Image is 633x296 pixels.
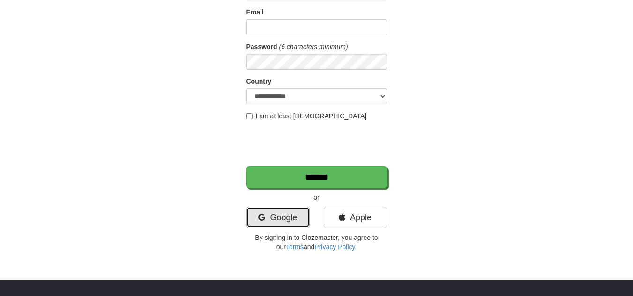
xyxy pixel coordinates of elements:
[246,7,264,17] label: Email
[246,113,253,119] input: I am at least [DEMOGRAPHIC_DATA]
[246,42,277,51] label: Password
[246,111,367,121] label: I am at least [DEMOGRAPHIC_DATA]
[279,43,348,51] em: (6 characters minimum)
[246,77,272,86] label: Country
[246,125,389,162] iframe: reCAPTCHA
[286,243,304,251] a: Terms
[246,207,310,228] a: Google
[246,193,387,202] p: or
[246,233,387,252] p: By signing in to Clozemaster, you agree to our and .
[324,207,387,228] a: Apple
[314,243,355,251] a: Privacy Policy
